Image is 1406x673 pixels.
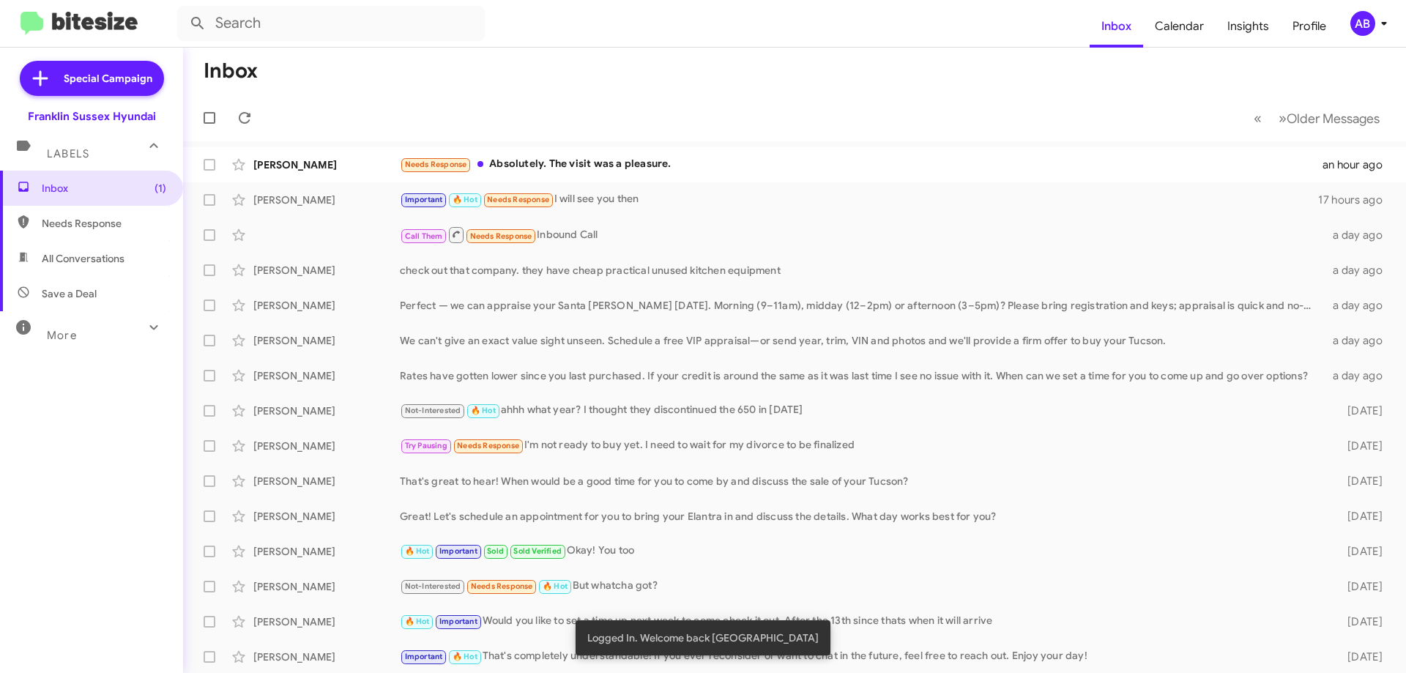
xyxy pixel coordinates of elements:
[400,368,1324,383] div: Rates have gotten lower since you last purchased. If your credit is around the same as it was las...
[1324,650,1394,664] div: [DATE]
[1324,333,1394,348] div: a day ago
[471,406,496,415] span: 🔥 Hot
[405,546,430,556] span: 🔥 Hot
[1324,509,1394,524] div: [DATE]
[1281,5,1338,48] a: Profile
[1324,228,1394,242] div: a day ago
[42,216,166,231] span: Needs Response
[405,231,443,241] span: Call Them
[1324,298,1394,313] div: a day ago
[64,71,152,86] span: Special Campaign
[1090,5,1143,48] a: Inbox
[400,191,1318,208] div: I will see you then
[405,441,447,450] span: Try Pausing
[405,160,467,169] span: Needs Response
[400,648,1324,665] div: That's completely understandable! If you ever reconsider or want to chat in the future, feel free...
[253,509,400,524] div: [PERSON_NAME]
[453,652,477,661] span: 🔥 Hot
[253,368,400,383] div: [PERSON_NAME]
[253,579,400,594] div: [PERSON_NAME]
[400,226,1324,244] div: Inbound Call
[28,109,156,124] div: Franklin Sussex Hyundai
[253,333,400,348] div: [PERSON_NAME]
[253,614,400,629] div: [PERSON_NAME]
[470,231,532,241] span: Needs Response
[1324,368,1394,383] div: a day ago
[177,6,485,41] input: Search
[1324,474,1394,488] div: [DATE]
[253,439,400,453] div: [PERSON_NAME]
[47,147,89,160] span: Labels
[543,581,568,591] span: 🔥 Hot
[1279,109,1287,127] span: »
[155,181,166,196] span: (1)
[1324,614,1394,629] div: [DATE]
[42,251,124,266] span: All Conversations
[400,298,1324,313] div: Perfect — we can appraise your Santa [PERSON_NAME] [DATE]. Morning (9–11am), midday (12–2pm) or a...
[400,156,1323,173] div: Absolutely. The visit was a pleasure.
[1245,103,1271,133] button: Previous
[20,61,164,96] a: Special Campaign
[1324,263,1394,278] div: a day ago
[253,193,400,207] div: [PERSON_NAME]
[1324,404,1394,418] div: [DATE]
[253,298,400,313] div: [PERSON_NAME]
[1324,544,1394,559] div: [DATE]
[487,546,504,556] span: Sold
[439,546,477,556] span: Important
[253,263,400,278] div: [PERSON_NAME]
[1338,11,1390,36] button: AB
[405,617,430,626] span: 🔥 Hot
[405,195,443,204] span: Important
[400,509,1324,524] div: Great! Let's schedule an appointment for you to bring your Elantra in and discuss the details. Wh...
[42,181,166,196] span: Inbox
[587,631,819,645] span: Logged In. Welcome back [GEOGRAPHIC_DATA]
[204,59,258,83] h1: Inbox
[405,406,461,415] span: Not-Interested
[405,652,443,661] span: Important
[471,581,533,591] span: Needs Response
[1254,109,1262,127] span: «
[457,441,519,450] span: Needs Response
[453,195,477,204] span: 🔥 Hot
[1350,11,1375,36] div: AB
[253,157,400,172] div: [PERSON_NAME]
[1323,157,1394,172] div: an hour ago
[1246,103,1388,133] nav: Page navigation example
[400,543,1324,559] div: Okay! You too
[253,650,400,664] div: [PERSON_NAME]
[1318,193,1394,207] div: 17 hours ago
[400,613,1324,630] div: Would you like to set a time up next week to come check it out. After the 13th since thats when i...
[513,546,562,556] span: Sold Verified
[400,578,1324,595] div: But whatcha got?
[400,333,1324,348] div: We can't give an exact value sight unseen. Schedule a free VIP appraisal—or send year, trim, VIN ...
[400,402,1324,419] div: ahhh what year? I thought they discontinued the 650 in [DATE]
[400,437,1324,454] div: I'm not ready to buy yet. I need to wait for my divorce to be finalized
[1216,5,1281,48] a: Insights
[400,474,1324,488] div: That's great to hear! When would be a good time for you to come by and discuss the sale of your T...
[405,581,461,591] span: Not-Interested
[1287,111,1380,127] span: Older Messages
[1270,103,1388,133] button: Next
[1143,5,1216,48] a: Calendar
[253,404,400,418] div: [PERSON_NAME]
[400,263,1324,278] div: check out that company. they have cheap practical unused kitchen equipment
[439,617,477,626] span: Important
[1324,439,1394,453] div: [DATE]
[253,474,400,488] div: [PERSON_NAME]
[47,329,77,342] span: More
[253,544,400,559] div: [PERSON_NAME]
[1324,579,1394,594] div: [DATE]
[487,195,549,204] span: Needs Response
[42,286,97,301] span: Save a Deal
